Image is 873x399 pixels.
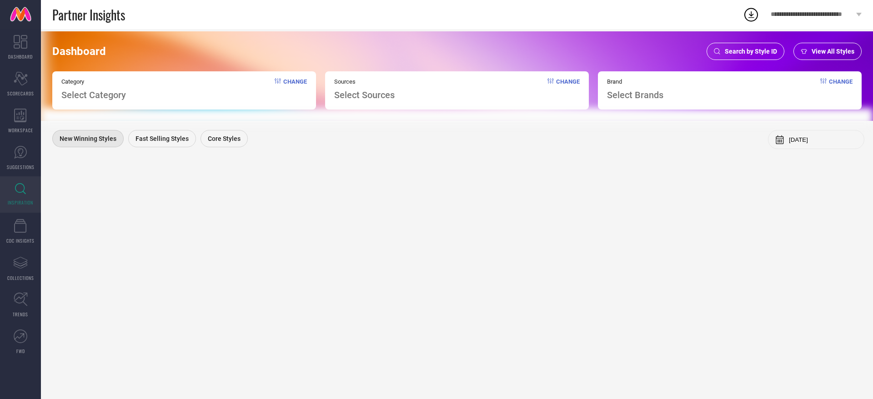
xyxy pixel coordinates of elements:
[61,78,126,85] span: Category
[208,135,241,142] span: Core Styles
[829,78,853,100] span: Change
[6,237,35,244] span: CDC INSIGHTS
[789,136,857,143] input: Select month
[16,348,25,354] span: FWD
[8,127,33,134] span: WORKSPACE
[8,53,33,60] span: DASHBOARD
[60,135,116,142] span: New Winning Styles
[334,78,395,85] span: Sources
[607,78,663,85] span: Brand
[52,45,106,58] span: Dashboard
[7,90,34,97] span: SCORECARDS
[135,135,189,142] span: Fast Selling Styles
[812,48,854,55] span: View All Styles
[556,78,580,100] span: Change
[8,199,33,206] span: INSPIRATION
[52,5,125,24] span: Partner Insights
[283,78,307,100] span: Change
[13,311,28,318] span: TRENDS
[607,90,663,100] span: Select Brands
[7,274,34,281] span: COLLECTIONS
[334,90,395,100] span: Select Sources
[725,48,777,55] span: Search by Style ID
[7,164,35,170] span: SUGGESTIONS
[743,6,759,23] div: Open download list
[61,90,126,100] span: Select Category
